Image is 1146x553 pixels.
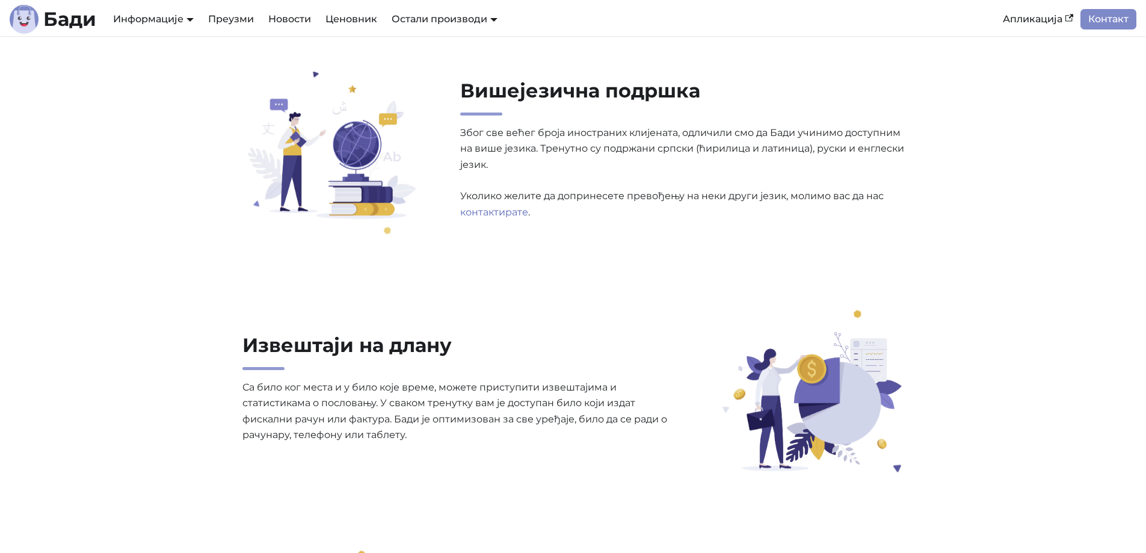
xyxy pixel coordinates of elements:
h2: Вишејезична подршка [460,79,904,116]
img: Лого [10,5,39,34]
b: Бади [43,10,96,29]
a: Преузми [201,9,261,29]
p: Са било ког места и у било које време, можете приступити извештајима и статистикама о пословању. ... [242,380,686,443]
a: Информације [113,13,194,25]
a: Контакт [1080,9,1136,29]
a: контактирате [460,206,528,218]
a: Остали производи [392,13,498,25]
a: Апликација [996,9,1080,29]
a: Новости [261,9,318,29]
img: Извештаји на длану [721,310,907,473]
p: Због све већег броја иностраних клијената, одличили смо да Бади учинимо доступним на више језика.... [460,125,904,220]
a: Ценовник [318,9,384,29]
a: ЛогоБади [10,5,96,34]
h2: Извештаји на длану [242,333,686,370]
img: Вишејезична подршка [238,72,425,235]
